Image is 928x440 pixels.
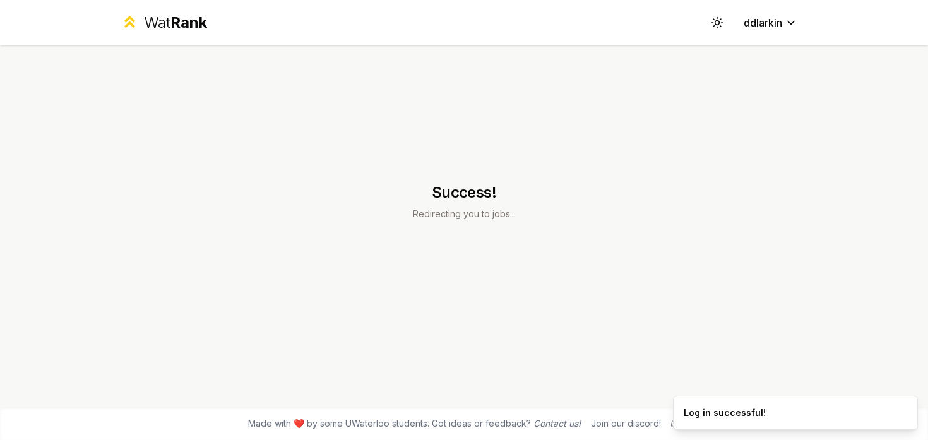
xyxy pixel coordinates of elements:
span: ddlarkin [744,15,782,30]
div: Wat [144,13,207,33]
div: Log in successful! [684,407,766,419]
div: Join our discord! [591,417,661,430]
p: Redirecting you to jobs... [413,208,516,220]
h1: Success! [413,182,516,203]
span: Rank [170,13,207,32]
button: ddlarkin [734,11,807,34]
a: WatRank [121,13,207,33]
span: Made with ❤️ by some UWaterloo students. Got ideas or feedback? [248,417,581,430]
a: Contact us! [533,418,581,429]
